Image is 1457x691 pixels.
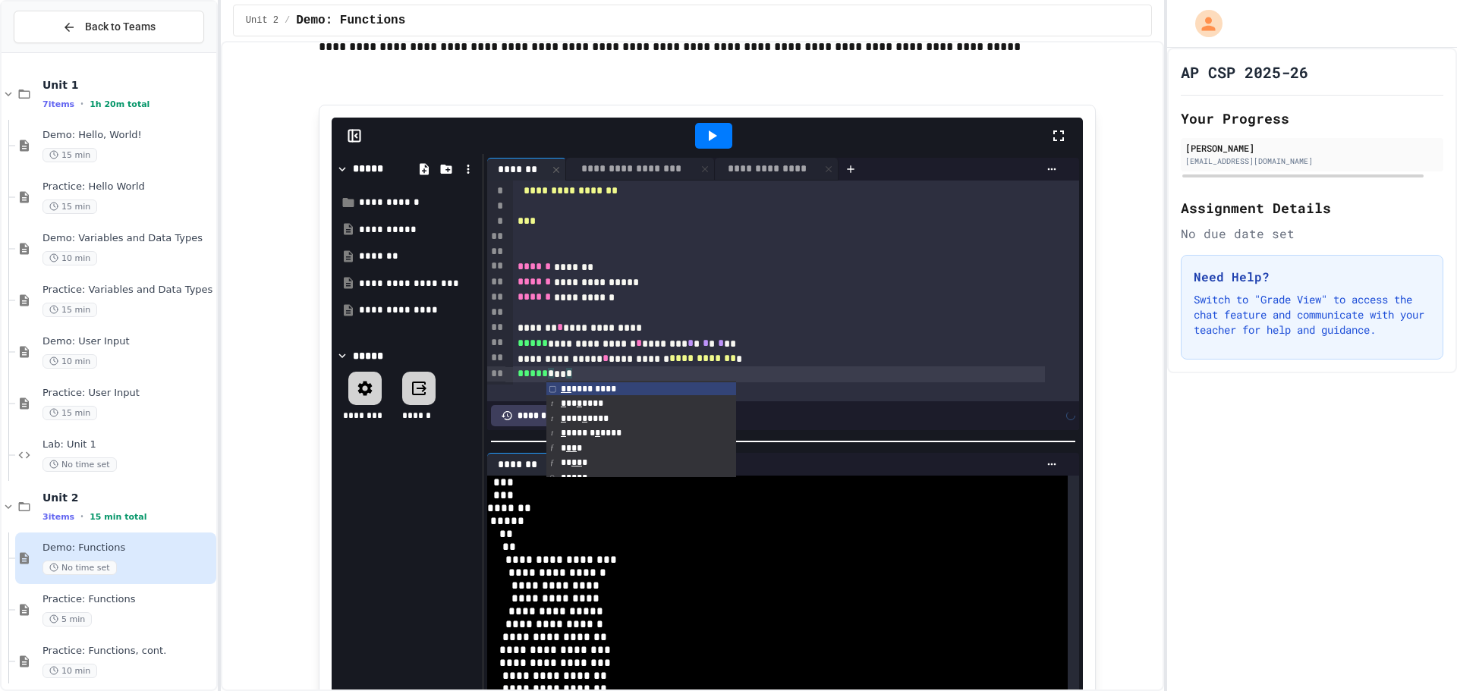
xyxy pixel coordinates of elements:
span: 10 min [42,354,97,369]
span: No time set [42,561,117,575]
span: 5 min [42,612,92,627]
span: 10 min [42,664,97,678]
p: Switch to "Grade View" to access the chat feature and communicate with your teacher for help and ... [1194,292,1430,338]
h2: Your Progress [1181,108,1443,129]
span: Practice: Hello World [42,181,213,193]
span: 7 items [42,99,74,109]
div: No due date set [1181,225,1443,243]
span: Demo: User Input [42,335,213,348]
h2: Assignment Details [1181,197,1443,218]
span: 3 items [42,512,74,522]
span: Demo: Hello, World! [42,129,213,142]
span: 15 min [42,406,97,420]
div: My Account [1179,6,1226,41]
span: Lab: Unit 1 [42,438,213,451]
span: 10 min [42,251,97,265]
span: Demo: Functions [296,11,405,30]
span: Demo: Variables and Data Types [42,232,213,245]
span: 15 min total [90,512,146,522]
h3: Need Help? [1194,268,1430,286]
span: / [285,14,290,27]
button: Back to Teams [14,11,204,43]
span: Practice: Functions [42,593,213,606]
span: Practice: Functions, cont. [42,645,213,658]
span: Unit 2 [246,14,278,27]
span: Practice: Variables and Data Types [42,284,213,297]
span: 1h 20m total [90,99,149,109]
span: Practice: User Input [42,387,213,400]
span: 15 min [42,199,97,214]
span: No time set [42,457,117,472]
span: • [80,98,83,110]
div: [EMAIL_ADDRESS][DOMAIN_NAME] [1185,155,1439,167]
h1: AP CSP 2025-26 [1181,61,1308,83]
span: Unit 1 [42,78,213,92]
ul: Completions [546,381,736,477]
span: 15 min [42,148,97,162]
span: • [80,510,83,523]
span: Back to Teams [85,19,156,35]
span: Demo: Functions [42,542,213,554]
div: [PERSON_NAME] [1185,141,1439,155]
span: Unit 2 [42,491,213,504]
span: 15 min [42,303,97,317]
